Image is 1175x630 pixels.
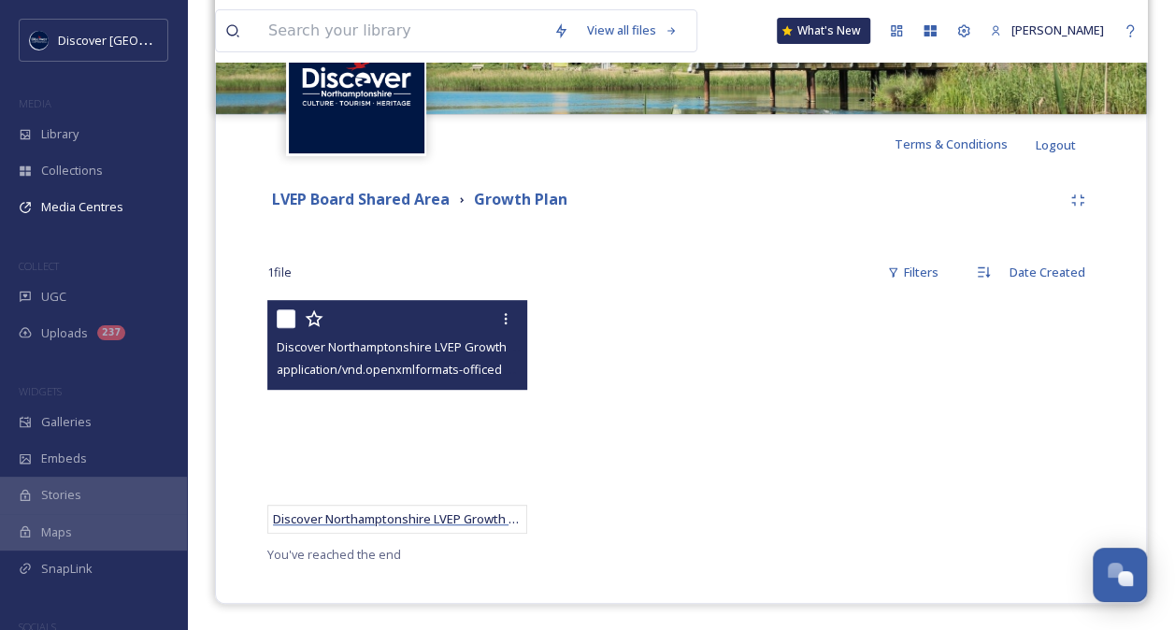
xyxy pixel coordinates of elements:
[41,324,88,342] span: Uploads
[277,360,788,378] span: application/vnd.openxmlformats-officedocument.wordprocessingml.document | 1.6 MB | 0 x 0
[41,198,123,216] span: Media Centres
[41,560,93,578] span: SnapLink
[41,450,87,467] span: Embeds
[277,337,773,355] span: Discover Northamptonshire LVEP Growth Plan - final with RG comments [DATE] (005).docx
[1036,136,1076,153] span: Logout
[41,413,92,431] span: Galleries
[267,300,527,534] iframe: msdoc-iframe
[19,384,62,398] span: WIDGETS
[41,523,72,541] span: Maps
[273,510,777,527] span: Discover Northamptonshire LVEP Growth Plan - final with RG comments [DATE] (005).docx
[19,96,51,110] span: MEDIA
[267,546,401,563] span: You've reached the end
[272,189,450,209] strong: LVEP Board Shared Area
[41,486,81,504] span: Stories
[58,31,228,49] span: Discover [GEOGRAPHIC_DATA]
[474,189,567,209] strong: Growth Plan
[1093,548,1147,602] button: Open Chat
[981,12,1113,49] a: [PERSON_NAME]
[259,10,544,51] input: Search your library
[289,18,424,153] img: Untitled%20design%20%282%29.png
[41,288,66,306] span: UGC
[1000,254,1095,291] div: Date Created
[777,18,870,44] a: What's New
[30,31,49,50] img: Untitled%20design%20%282%29.png
[267,264,292,281] span: 1 file
[41,162,103,179] span: Collections
[1011,21,1104,38] span: [PERSON_NAME]
[97,325,125,340] div: 237
[895,136,1008,152] span: Terms & Conditions
[19,259,59,273] span: COLLECT
[41,125,79,143] span: Library
[578,12,687,49] a: View all files
[878,254,948,291] div: Filters
[895,133,1036,155] a: Terms & Conditions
